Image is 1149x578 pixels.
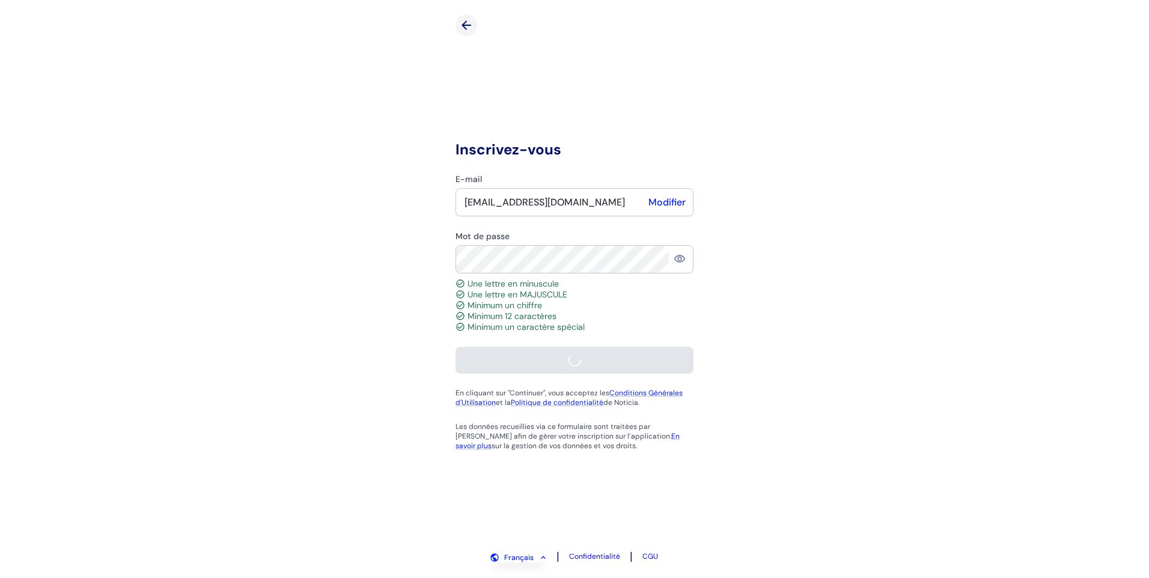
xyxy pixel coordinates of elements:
p: En cliquant sur "Continuer", vous acceptez les et la de Noticia. [456,388,693,407]
h4: Inscrivez-vous [456,140,693,159]
button: Français [491,553,547,562]
div: back-button [456,14,477,36]
a: Conditions Générales d'Utilisation [456,388,683,407]
p: Les données recueillies via ce formulaire sont traitées par [PERSON_NAME] afin de gérer votre ins... [456,422,693,451]
span: | [556,549,559,564]
a: Modifier [648,196,686,208]
p: Minimum un chiffre [456,300,693,311]
a: Politique de confidentialité [511,398,603,407]
p: Une lettre en minuscule [456,278,693,289]
p: Minimum un caractère spécial [456,321,693,332]
p: Une lettre en MAJUSCULE [456,289,693,300]
label: E-mail [456,174,693,184]
p: Minimum 12 caractères [456,311,693,321]
a: CGU [642,552,658,561]
span: | [630,549,633,564]
label: Mot de passe [456,231,693,242]
a: Confidentialité [569,552,620,561]
a: En savoir plus [456,431,680,451]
